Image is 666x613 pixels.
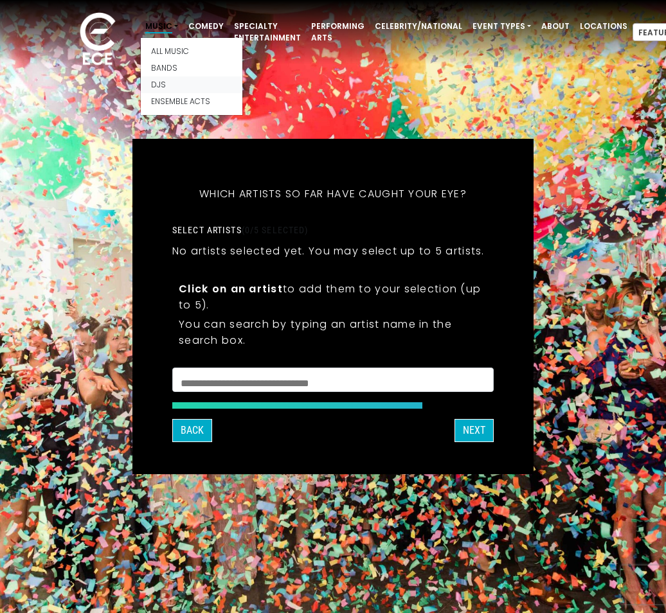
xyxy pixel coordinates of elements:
textarea: Search [181,376,485,387]
a: Bands [141,60,242,76]
a: Event Types [467,15,536,37]
a: Performing Arts [306,15,370,49]
a: About [536,15,575,37]
button: Back [172,419,212,442]
a: Ensemble Acts [141,93,242,110]
span: (0/5 selected) [242,225,309,235]
button: Next [455,419,494,442]
a: Locations [575,15,633,37]
a: Music [140,15,183,37]
a: Celebrity/National [370,15,467,37]
a: All Music [141,43,242,60]
a: Comedy [183,15,229,37]
p: You can search by typing an artist name in the search box. [179,316,487,348]
h5: Which artists so far have caught your eye? [172,171,494,217]
label: Select artists [172,224,308,236]
a: Specialty Entertainment [229,15,306,49]
a: Djs [141,76,242,93]
strong: Click on an artist [179,281,283,296]
p: to add them to your selection (up to 5). [179,281,487,313]
p: No artists selected yet. You may select up to 5 artists. [172,243,485,259]
img: ece_new_logo_whitev2-1.png [66,9,130,71]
